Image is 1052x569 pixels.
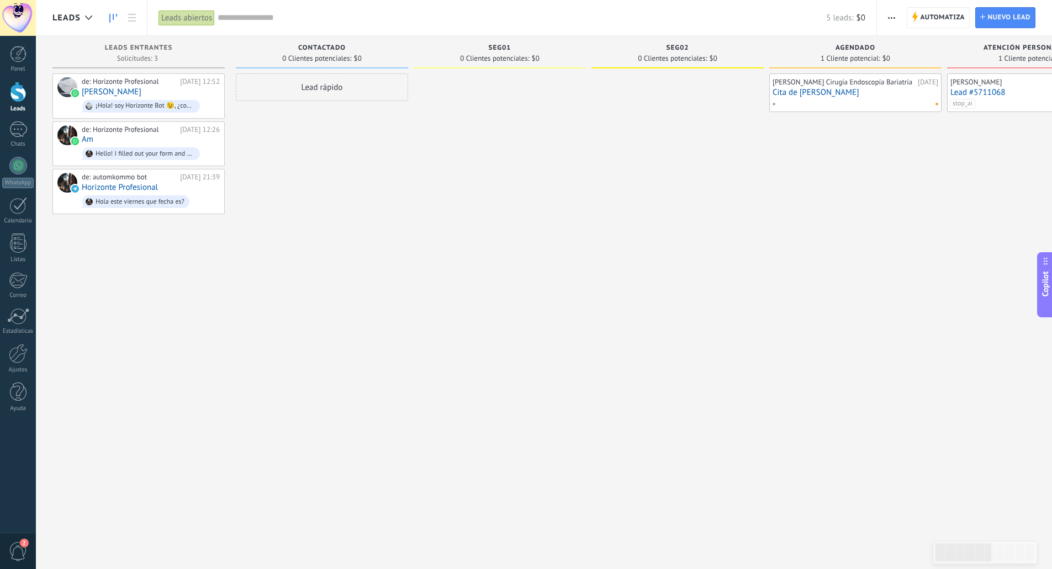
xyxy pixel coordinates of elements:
div: [DATE] [918,78,938,87]
div: [DATE] 12:52 [180,77,220,86]
span: stop_ai [950,99,975,109]
span: Agendado [836,44,875,52]
span: 0 Clientes potenciales: [282,55,351,62]
div: Correo [2,292,34,299]
div: David [57,77,77,97]
span: Leads Entrantes [105,44,173,52]
span: 0 Clientes potenciales: [460,55,529,62]
a: [PERSON_NAME] [82,87,141,97]
span: SEG02 [667,44,689,52]
img: waba.svg [71,89,79,97]
div: SEG02 [597,44,758,54]
span: 5 leads: [826,13,853,23]
div: Ajustes [2,366,34,374]
span: 1 Cliente potencial: [821,55,880,62]
img: telegram-sm.svg [71,185,79,193]
div: SEG01 [419,44,580,54]
span: $0 [710,55,717,62]
span: Automatiza [920,8,965,28]
div: Chats [2,141,34,148]
div: Lead rápido [236,73,408,101]
div: WhatsApp [2,178,34,188]
a: Cita de [PERSON_NAME] [773,88,938,97]
span: Solicitudes: 3 [117,55,158,62]
div: Hola este viernes que fecha es? [96,198,184,206]
div: Listas [2,256,34,263]
span: Copilot [1040,271,1051,296]
span: No hay nada asignado [935,103,938,105]
div: de: Horizonte Profesional [82,77,176,86]
div: Calendario [2,217,34,225]
div: Horizonte Profesional [57,173,77,193]
div: Agendado [775,44,936,54]
div: de: Horizonte Profesional [82,125,176,134]
div: Ayuda [2,405,34,412]
a: Automatiza [907,7,970,28]
span: SEG01 [489,44,511,52]
span: $0 [882,55,890,62]
a: Horizonte Profesional [82,183,158,192]
span: 2 [20,539,29,547]
div: Contactado [241,44,403,54]
span: $0 [857,13,865,23]
a: Nuevo lead [975,7,1035,28]
a: Am [82,135,93,144]
span: $0 [532,55,540,62]
div: ¡Hola! soy Horizonte Bot 😉, ¿con quién tengo el gusto? [96,102,195,110]
div: Leads abiertos [158,10,215,26]
div: Estadísticas [2,328,34,335]
div: Panel [2,66,34,73]
div: de: automkommo bot [82,173,176,182]
div: [DATE] 12:26 [180,125,220,134]
div: [PERSON_NAME] Cirugía Endoscopía Bariatría [773,78,915,87]
div: Am [57,125,77,145]
div: [DATE] 21:39 [180,173,220,182]
div: Hello! I filled out your form and would like to know more about your business. email: [EMAIL_ADDR... [96,150,195,158]
img: waba.svg [71,137,79,145]
span: $0 [354,55,362,62]
span: Nuevo lead [987,8,1030,28]
span: 0 Clientes potenciales: [638,55,707,62]
span: Contactado [298,44,346,52]
span: Leads [52,13,81,23]
div: Leads Entrantes [58,44,219,54]
div: Leads [2,105,34,113]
